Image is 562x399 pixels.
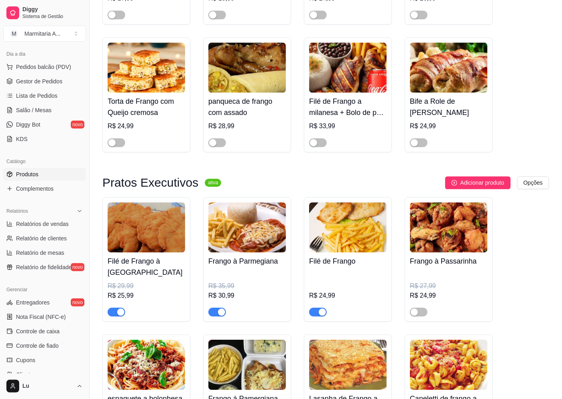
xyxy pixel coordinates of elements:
span: Relatório de fidelidade [16,263,72,271]
span: Cupons [16,356,35,364]
div: R$ 35,99 [208,281,286,291]
a: Cupons [3,354,86,367]
span: Complementos [16,185,54,193]
img: product-image [410,42,488,93]
img: product-image [108,340,185,390]
a: KDS [3,133,86,145]
div: R$ 33,99 [309,121,387,131]
img: product-image [410,340,488,390]
a: Relatório de mesas [3,246,86,259]
span: Relatório de mesas [16,249,64,257]
div: R$ 24,99 [410,291,488,300]
a: Relatório de clientes [3,232,86,245]
h4: Filé de Frango à [GEOGRAPHIC_DATA] [108,256,185,278]
span: Lista de Pedidos [16,92,58,100]
button: Lu [3,377,86,396]
div: Catálogo [3,155,86,168]
div: R$ 24,99 [410,121,488,131]
span: Controle de fiado [16,342,59,350]
span: Salão / Mesas [16,106,52,114]
a: Lista de Pedidos [3,89,86,102]
h4: Frango à Passarinha [410,256,488,267]
span: Controle de caixa [16,327,60,335]
a: Complementos [3,182,86,195]
img: product-image [108,202,185,252]
span: M [10,30,18,38]
span: Nota Fiscal (NFC-e) [16,313,66,321]
img: product-image [309,202,387,252]
div: R$ 25,99 [108,291,185,300]
img: product-image [410,202,488,252]
h4: panqueca de frango com assado [208,96,286,118]
div: Gerenciar [3,283,86,296]
a: Entregadoresnovo [3,296,86,309]
h4: Filé de Frango a milanesa + Bolo de pote gelado [309,96,387,118]
a: Diggy Botnovo [3,118,86,131]
a: Relatório de fidelidadenovo [3,261,86,274]
a: Clientes [3,368,86,381]
div: R$ 29,99 [108,281,185,291]
span: plus-circle [452,180,457,185]
span: Gestor de Pedidos [16,77,62,85]
img: product-image [309,340,387,390]
div: R$ 24,99 [309,291,387,300]
div: R$ 24,99 [108,121,185,131]
img: product-image [208,202,286,252]
a: Salão / Mesas [3,104,86,117]
span: Relatório de clientes [16,234,67,242]
span: Relatórios [6,208,28,214]
h4: Bife a Role de [PERSON_NAME] [410,96,488,118]
div: R$ 28,99 [208,121,286,131]
h4: Frango à Parmegiana [208,256,286,267]
a: Controle de caixa [3,325,86,338]
span: Diggy Bot [16,121,40,129]
img: product-image [208,340,286,390]
a: Controle de fiado [3,339,86,352]
img: product-image [108,42,185,93]
a: Relatórios de vendas [3,218,86,230]
span: Pedidos balcão (PDV) [16,63,71,71]
a: Gestor de Pedidos [3,75,86,88]
div: R$ 27,99 [410,281,488,291]
a: Produtos [3,168,86,181]
button: Adicionar produto [445,176,511,189]
h4: Filé de Frango [309,256,387,267]
h4: Torta de Frango com Queijo cremosa [108,96,185,118]
span: KDS [16,135,28,143]
a: Nota Fiscal (NFC-e) [3,310,86,323]
span: Adicionar produto [460,178,504,187]
span: Sistema de Gestão [22,13,83,20]
button: Select a team [3,26,86,42]
sup: ativa [205,179,221,187]
a: DiggySistema de Gestão [3,3,86,22]
div: R$ 30,99 [208,291,286,300]
span: Produtos [16,170,38,178]
button: Opções [517,176,549,189]
span: Lu [22,383,73,390]
img: product-image [309,42,387,93]
span: Relatórios de vendas [16,220,69,228]
div: Marmitaria A ... [24,30,60,38]
span: Opções [524,178,543,187]
button: Pedidos balcão (PDV) [3,60,86,73]
img: product-image [208,42,286,93]
span: Entregadores [16,298,50,306]
span: Diggy [22,6,83,13]
div: Dia a dia [3,48,86,60]
h3: Pratos Executivos [102,178,198,187]
span: Clientes [16,371,36,379]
